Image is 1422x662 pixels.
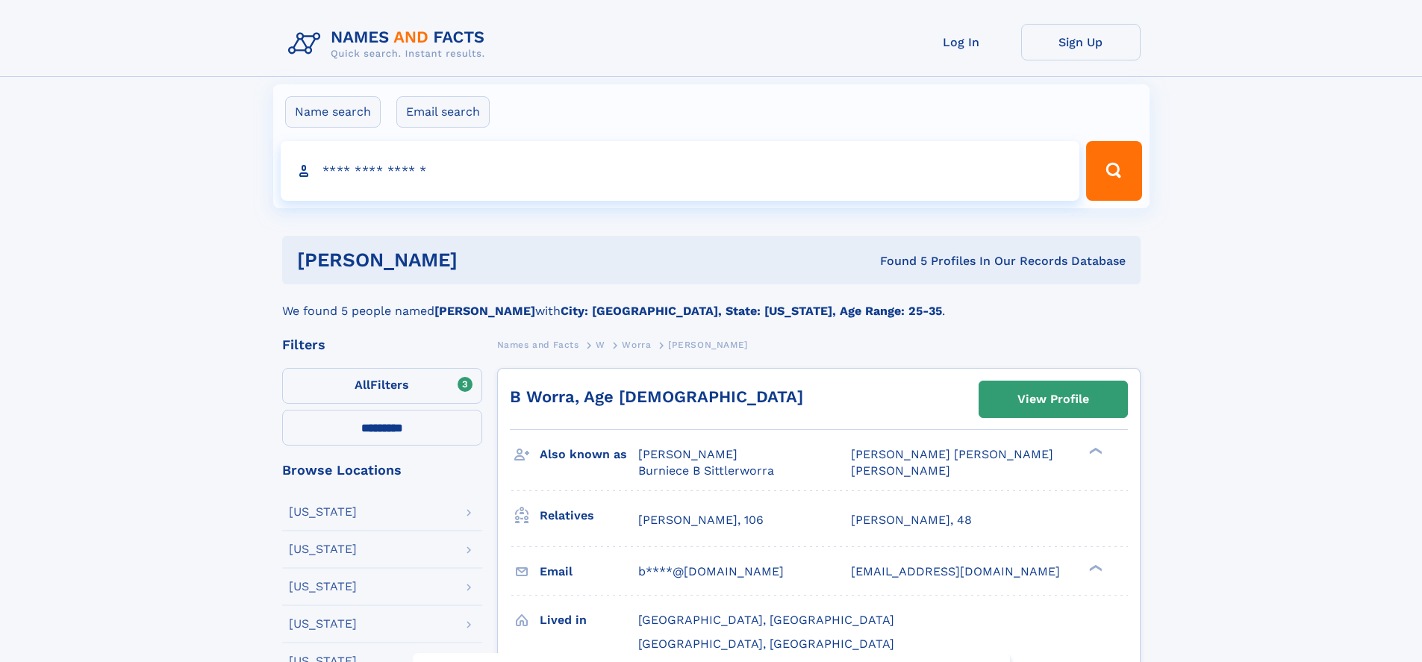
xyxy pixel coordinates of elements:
label: Email search [396,96,490,128]
h3: Email [540,559,638,584]
a: W [596,335,605,354]
div: [US_STATE] [289,543,357,555]
a: Worra [622,335,651,354]
a: Log In [902,24,1021,60]
div: ❯ [1085,446,1103,456]
a: B Worra, Age [DEMOGRAPHIC_DATA] [510,387,803,406]
h3: Relatives [540,503,638,528]
a: Names and Facts [497,335,579,354]
span: [PERSON_NAME] [851,463,950,478]
span: All [355,378,370,392]
div: [US_STATE] [289,618,357,630]
div: Found 5 Profiles In Our Records Database [669,253,1126,269]
div: ❯ [1085,563,1103,572]
div: [US_STATE] [289,506,357,518]
div: Browse Locations [282,463,482,477]
span: Worra [622,340,651,350]
button: Search Button [1086,141,1141,201]
img: Logo Names and Facts [282,24,497,64]
span: [PERSON_NAME] [638,447,737,461]
span: [GEOGRAPHIC_DATA], [GEOGRAPHIC_DATA] [638,613,894,627]
span: [PERSON_NAME] [668,340,748,350]
span: [EMAIL_ADDRESS][DOMAIN_NAME] [851,564,1060,578]
label: Filters [282,368,482,404]
span: [GEOGRAPHIC_DATA], [GEOGRAPHIC_DATA] [638,637,894,651]
a: Sign Up [1021,24,1141,60]
input: search input [281,141,1080,201]
a: [PERSON_NAME], 48 [851,512,972,528]
label: Name search [285,96,381,128]
span: W [596,340,605,350]
span: Burniece B Sittlerworra [638,463,774,478]
span: [PERSON_NAME] [PERSON_NAME] [851,447,1053,461]
div: View Profile [1017,382,1089,416]
a: View Profile [979,381,1127,417]
h3: Lived in [540,608,638,633]
b: [PERSON_NAME] [434,304,535,318]
h1: [PERSON_NAME] [297,251,669,269]
b: City: [GEOGRAPHIC_DATA], State: [US_STATE], Age Range: 25-35 [561,304,942,318]
div: [US_STATE] [289,581,357,593]
div: Filters [282,338,482,352]
h3: Also known as [540,442,638,467]
a: [PERSON_NAME], 106 [638,512,764,528]
div: We found 5 people named with . [282,284,1141,320]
